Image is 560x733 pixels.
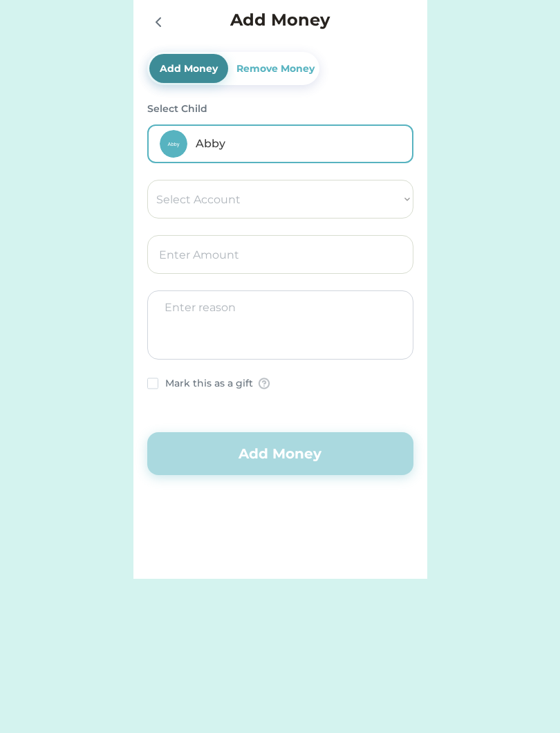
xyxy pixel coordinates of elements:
[259,378,270,389] img: Group%2026910.png
[165,376,253,391] div: Mark this as a gift
[230,8,330,33] h4: Add Money
[147,432,413,475] button: Add Money
[234,62,317,76] div: Remove Money
[157,62,221,76] div: Add Money
[147,102,413,116] div: Select Child
[196,136,401,152] div: Abby
[147,235,413,274] input: Enter Amount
